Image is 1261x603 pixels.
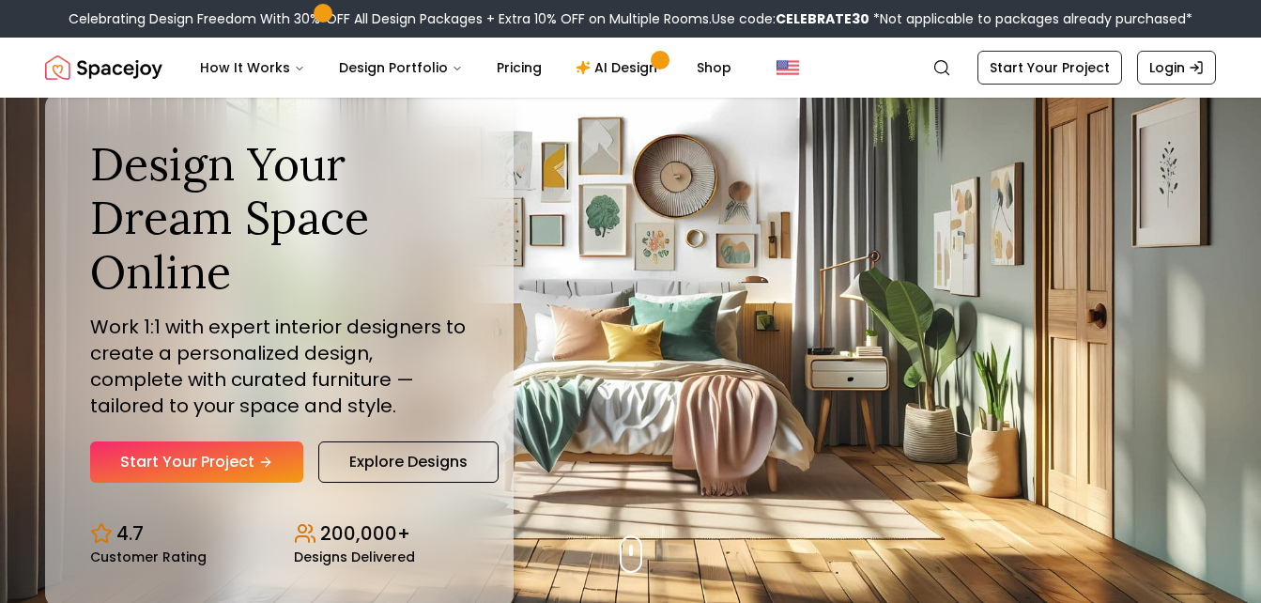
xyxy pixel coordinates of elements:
nav: Global [45,38,1216,98]
a: Spacejoy [45,49,162,86]
img: United States [777,56,799,79]
h1: Design Your Dream Space Online [90,137,469,300]
nav: Main [185,49,746,86]
a: Shop [682,49,746,86]
b: CELEBRATE30 [776,9,869,28]
a: Start Your Project [90,441,303,483]
button: How It Works [185,49,320,86]
p: 200,000+ [320,520,410,547]
button: Design Portfolio [324,49,478,86]
small: Designs Delivered [294,550,415,564]
p: 4.7 [116,520,144,547]
span: Use code: [712,9,869,28]
span: *Not applicable to packages already purchased* [869,9,1192,28]
small: Customer Rating [90,550,207,564]
div: Design stats [90,505,469,564]
div: Celebrating Design Freedom With 30% OFF All Design Packages + Extra 10% OFF on Multiple Rooms. [69,9,1192,28]
a: Pricing [482,49,557,86]
img: Spacejoy Logo [45,49,162,86]
a: Explore Designs [318,441,499,483]
a: Start Your Project [977,51,1122,85]
p: Work 1:1 with expert interior designers to create a personalized design, complete with curated fu... [90,314,469,419]
a: Login [1137,51,1216,85]
a: AI Design [561,49,678,86]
